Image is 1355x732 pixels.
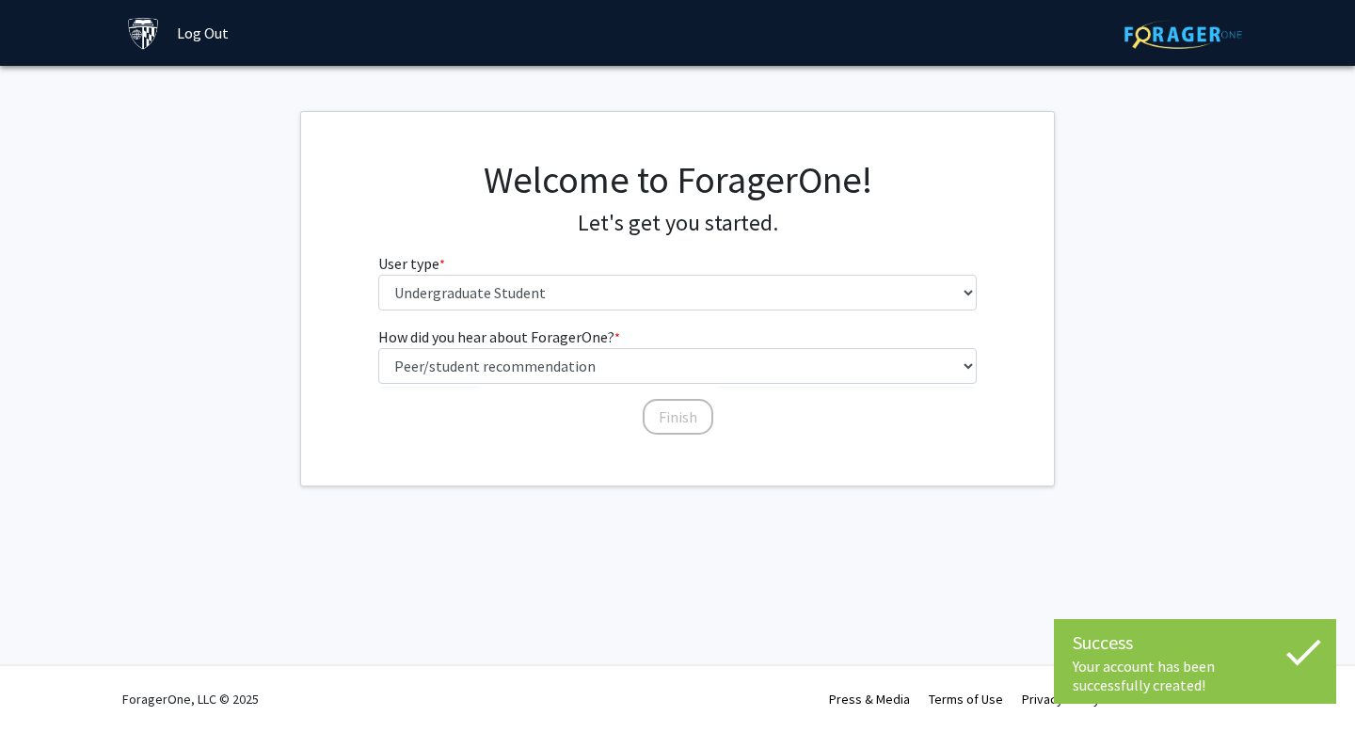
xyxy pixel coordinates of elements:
[1073,657,1317,694] div: Your account has been successfully created!
[643,399,713,435] button: Finish
[122,666,259,732] div: ForagerOne, LLC © 2025
[378,252,445,275] label: User type
[378,210,978,237] h4: Let's get you started.
[1022,691,1100,708] a: Privacy Policy
[829,691,910,708] a: Press & Media
[14,647,80,718] iframe: Chat
[378,326,620,348] label: How did you hear about ForagerOne?
[378,157,978,202] h1: Welcome to ForagerOne!
[127,17,160,50] img: Johns Hopkins University Logo
[1124,20,1242,49] img: ForagerOne Logo
[1073,629,1317,657] div: Success
[929,691,1003,708] a: Terms of Use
